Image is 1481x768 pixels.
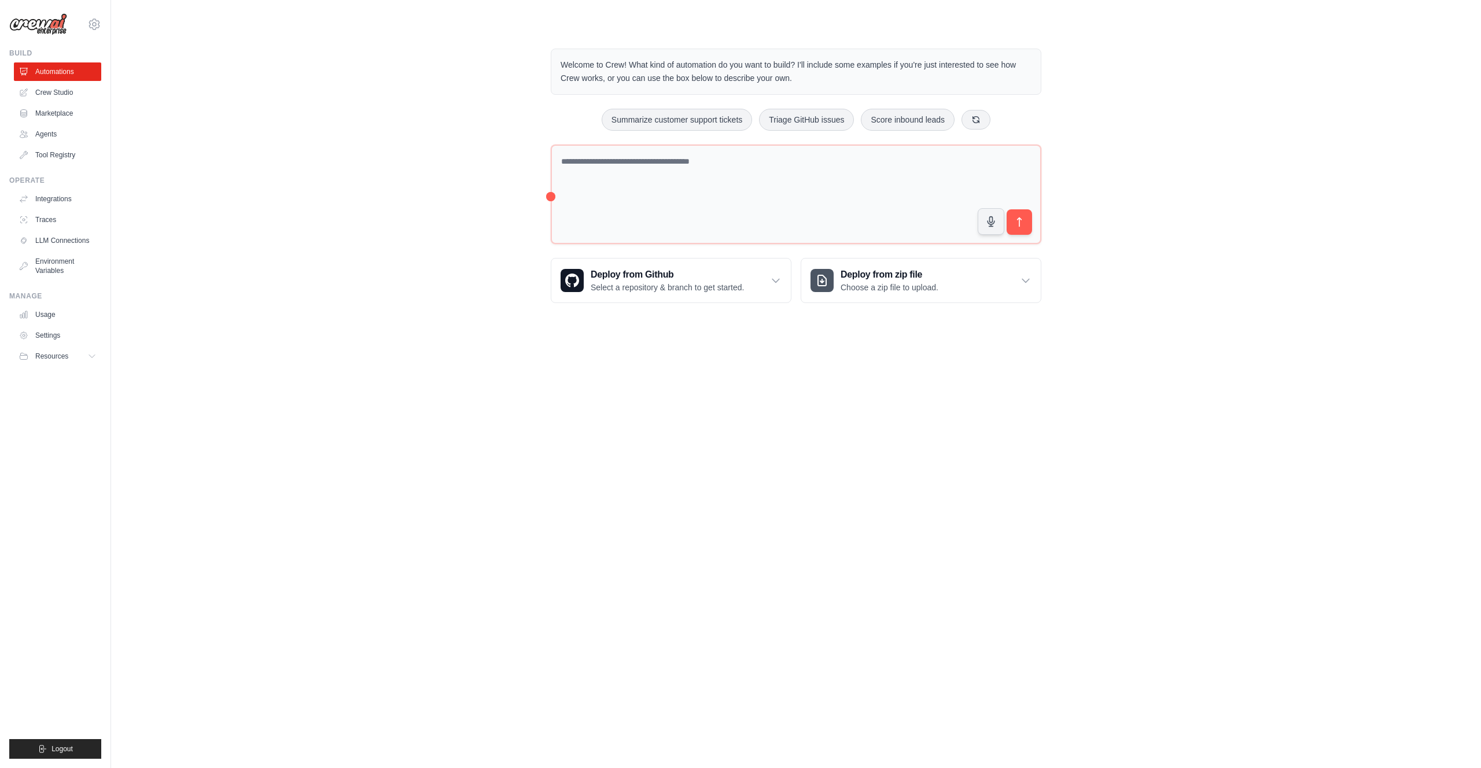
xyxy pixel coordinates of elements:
[9,49,101,58] div: Build
[14,305,101,324] a: Usage
[14,125,101,143] a: Agents
[841,282,938,293] p: Choose a zip file to upload.
[759,109,854,131] button: Triage GitHub issues
[602,109,752,131] button: Summarize customer support tickets
[14,347,101,365] button: Resources
[14,62,101,81] a: Automations
[861,109,955,131] button: Score inbound leads
[841,268,938,282] h3: Deploy from zip file
[14,211,101,229] a: Traces
[14,326,101,345] a: Settings
[14,231,101,250] a: LLM Connections
[14,190,101,208] a: Integrations
[35,352,68,361] span: Resources
[561,58,1031,85] p: Welcome to Crew! What kind of automation do you want to build? I'll include some examples if you'...
[14,252,101,280] a: Environment Variables
[14,104,101,123] a: Marketplace
[9,176,101,185] div: Operate
[9,739,101,759] button: Logout
[9,13,67,35] img: Logo
[14,146,101,164] a: Tool Registry
[14,83,101,102] a: Crew Studio
[9,291,101,301] div: Manage
[591,282,744,293] p: Select a repository & branch to get started.
[51,744,73,754] span: Logout
[591,268,744,282] h3: Deploy from Github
